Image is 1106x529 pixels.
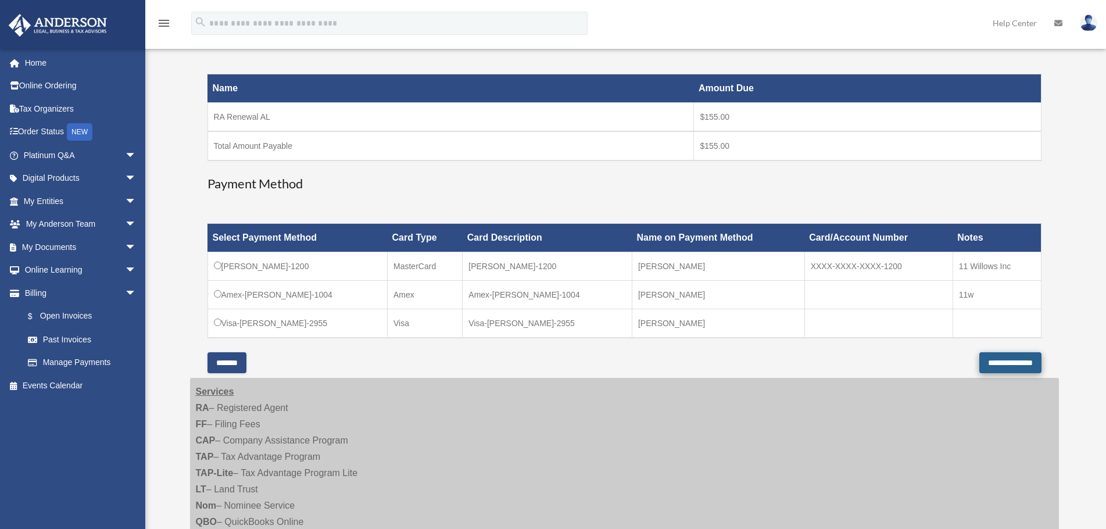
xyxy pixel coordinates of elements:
[125,235,148,259] span: arrow_drop_down
[207,309,388,338] td: Visa-[PERSON_NAME]-2955
[388,309,463,338] td: Visa
[694,131,1041,160] td: $155.00
[8,144,154,167] a: Platinum Q&Aarrow_drop_down
[34,309,40,324] span: $
[8,235,154,259] a: My Documentsarrow_drop_down
[67,123,92,141] div: NEW
[207,281,388,309] td: Amex-[PERSON_NAME]-1004
[196,387,234,396] strong: Services
[196,452,214,462] strong: TAP
[194,16,207,28] i: search
[388,281,463,309] td: Amex
[953,281,1041,309] td: 11w
[463,309,632,338] td: Visa-[PERSON_NAME]-2955
[632,252,804,281] td: [PERSON_NAME]
[125,167,148,191] span: arrow_drop_down
[125,190,148,213] span: arrow_drop_down
[157,20,171,30] a: menu
[8,97,154,120] a: Tax Organizers
[463,281,632,309] td: Amex-[PERSON_NAME]-1004
[388,252,463,281] td: MasterCard
[207,103,694,132] td: RA Renewal AL
[196,484,206,494] strong: LT
[8,281,148,305] a: Billingarrow_drop_down
[8,120,154,144] a: Order StatusNEW
[8,74,154,98] a: Online Ordering
[694,74,1041,103] th: Amount Due
[1080,15,1097,31] img: User Pic
[8,374,154,397] a: Events Calendar
[632,224,804,252] th: Name on Payment Method
[207,224,388,252] th: Select Payment Method
[196,419,207,429] strong: FF
[16,351,148,374] a: Manage Payments
[196,517,217,527] strong: QBO
[8,259,154,282] a: Online Learningarrow_drop_down
[207,131,694,160] td: Total Amount Payable
[463,252,632,281] td: [PERSON_NAME]-1200
[196,403,209,413] strong: RA
[8,167,154,190] a: Digital Productsarrow_drop_down
[196,501,217,510] strong: Nom
[125,213,148,237] span: arrow_drop_down
[16,305,142,328] a: $Open Invoices
[207,252,388,281] td: [PERSON_NAME]-1200
[8,213,154,236] a: My Anderson Teamarrow_drop_down
[804,224,953,252] th: Card/Account Number
[632,281,804,309] td: [PERSON_NAME]
[8,51,154,74] a: Home
[157,16,171,30] i: menu
[953,252,1041,281] td: 11 Willows Inc
[207,175,1041,193] h3: Payment Method
[804,252,953,281] td: XXXX-XXXX-XXXX-1200
[16,328,148,351] a: Past Invoices
[388,224,463,252] th: Card Type
[207,74,694,103] th: Name
[953,224,1041,252] th: Notes
[463,224,632,252] th: Card Description
[125,259,148,283] span: arrow_drop_down
[5,14,110,37] img: Anderson Advisors Platinum Portal
[125,144,148,167] span: arrow_drop_down
[125,281,148,305] span: arrow_drop_down
[632,309,804,338] td: [PERSON_NAME]
[196,468,234,478] strong: TAP-Lite
[694,103,1041,132] td: $155.00
[8,190,154,213] a: My Entitiesarrow_drop_down
[196,435,216,445] strong: CAP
